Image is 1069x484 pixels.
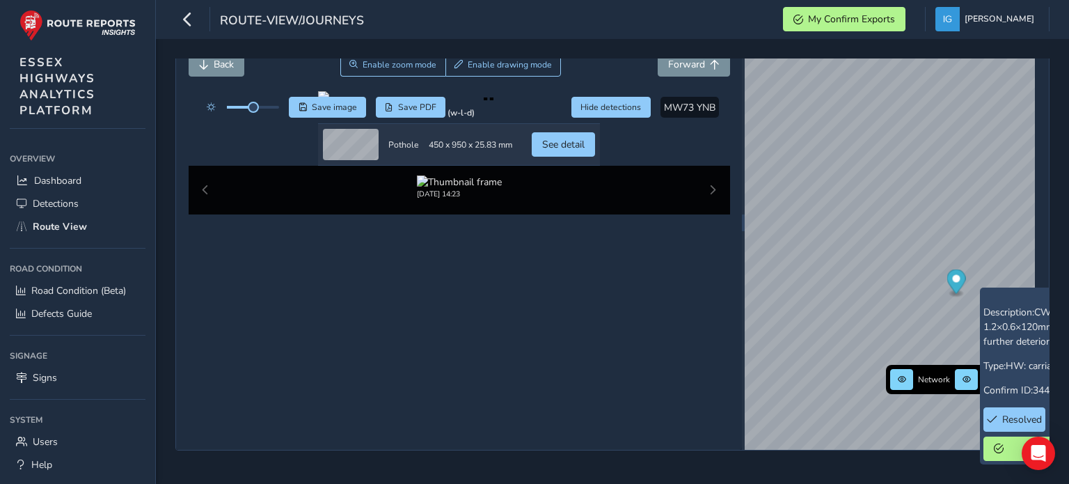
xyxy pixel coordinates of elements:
[10,453,145,476] a: Help
[424,124,517,166] td: 450 x 950 x 25.83 mm
[417,175,502,189] img: Thumbnail frame
[33,435,58,448] span: Users
[10,430,145,453] a: Users
[918,374,950,385] span: Network
[189,52,244,77] button: Back
[445,52,562,77] button: Draw
[340,52,445,77] button: Zoom
[376,97,446,118] button: PDF
[10,192,145,215] a: Detections
[935,7,960,31] img: diamond-layout
[1002,413,1042,426] span: Resolved
[312,102,357,113] span: Save image
[10,215,145,238] a: Route View
[31,284,126,297] span: Road Condition (Beta)
[783,7,905,31] button: My Confirm Exports
[19,10,136,41] img: rr logo
[10,279,145,302] a: Road Condition (Beta)
[220,12,364,31] span: route-view/journeys
[33,220,87,233] span: Route View
[383,124,424,166] td: Pothole
[571,97,651,118] button: Hide detections
[468,59,552,70] span: Enable drawing mode
[363,59,436,70] span: Enable zoom mode
[10,258,145,279] div: Road Condition
[1022,437,1055,470] div: Open Intercom Messenger
[214,58,234,71] span: Back
[33,197,79,210] span: Detections
[658,52,730,77] button: Forward
[542,138,585,151] span: See detail
[31,458,52,471] span: Help
[947,270,966,298] div: Map marker
[965,7,1034,31] span: [PERSON_NAME]
[398,102,436,113] span: Save PDF
[289,97,366,118] button: Save
[935,7,1039,31] button: [PERSON_NAME]
[10,169,145,192] a: Dashboard
[417,189,502,199] div: [DATE] 14:23
[664,101,715,114] span: MW73 YNB
[10,409,145,430] div: System
[580,102,641,113] span: Hide detections
[10,366,145,389] a: Signs
[808,13,895,26] span: My Confirm Exports
[31,307,92,320] span: Defects Guide
[668,58,705,71] span: Forward
[10,302,145,325] a: Defects Guide
[983,407,1045,432] button: Resolved
[19,54,95,118] span: ESSEX HIGHWAYS ANALYTICS PLATFORM
[10,148,145,169] div: Overview
[34,174,81,187] span: Dashboard
[33,371,57,384] span: Signs
[10,345,145,366] div: Signage
[532,132,595,157] button: See detail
